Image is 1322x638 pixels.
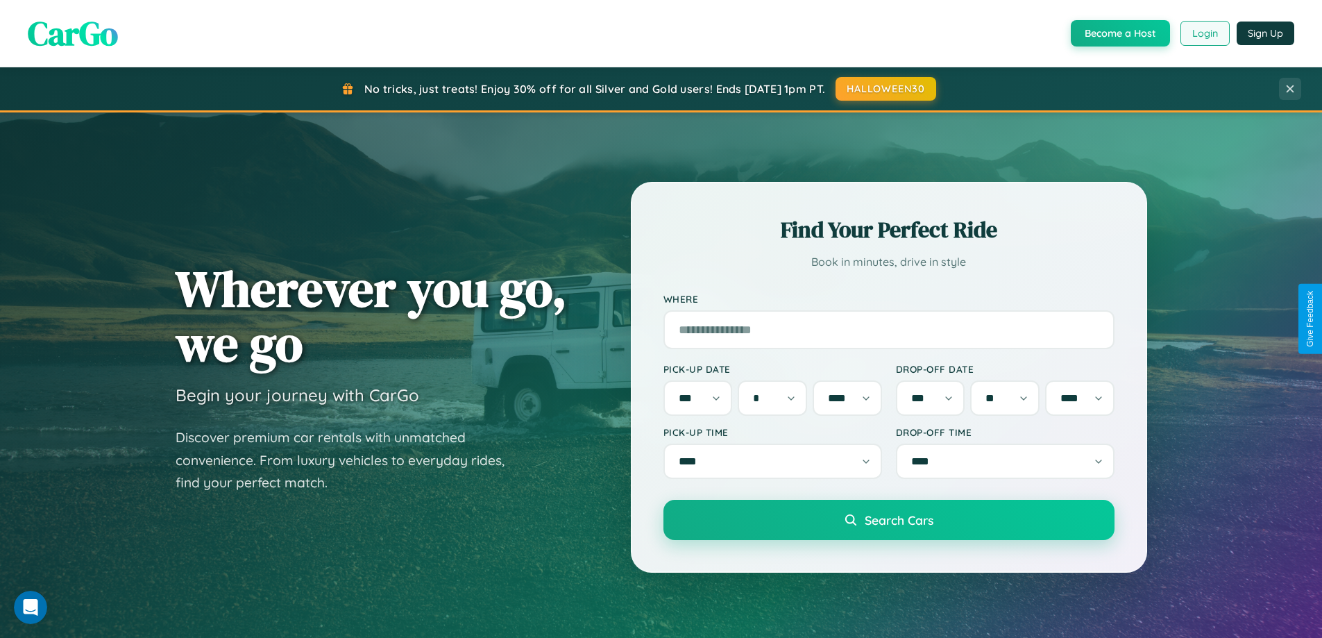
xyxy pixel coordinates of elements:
[896,363,1115,375] label: Drop-off Date
[663,293,1115,305] label: Where
[663,215,1115,245] h2: Find Your Perfect Ride
[364,82,825,96] span: No tricks, just treats! Enjoy 30% off for all Silver and Gold users! Ends [DATE] 1pm PT.
[663,500,1115,540] button: Search Cars
[1305,291,1315,347] div: Give Feedback
[1071,20,1170,47] button: Become a Host
[1180,21,1230,46] button: Login
[865,512,933,528] span: Search Cars
[176,261,567,371] h1: Wherever you go, we go
[14,591,47,624] iframe: Intercom live chat
[176,385,419,405] h3: Begin your journey with CarGo
[896,426,1115,438] label: Drop-off Time
[663,426,882,438] label: Pick-up Time
[28,10,118,56] span: CarGo
[836,77,936,101] button: HALLOWEEN30
[1237,22,1294,45] button: Sign Up
[176,426,523,494] p: Discover premium car rentals with unmatched convenience. From luxury vehicles to everyday rides, ...
[663,252,1115,272] p: Book in minutes, drive in style
[663,363,882,375] label: Pick-up Date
